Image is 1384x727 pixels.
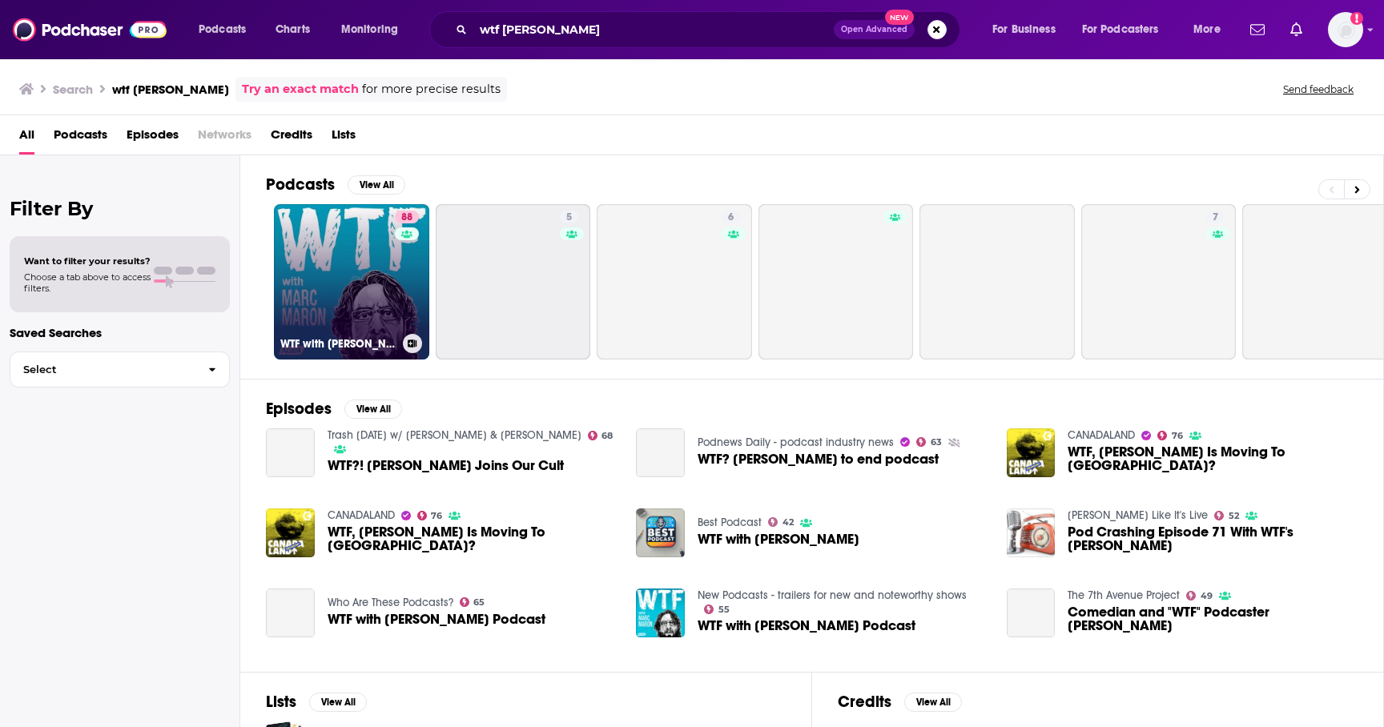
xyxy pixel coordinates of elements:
[328,596,453,609] a: Who Are These Podcasts?
[838,692,962,712] a: CreditsView All
[431,512,442,520] span: 76
[1068,605,1358,633] a: Comedian and "WTF" Podcaster Marc Maron
[401,210,412,226] span: 88
[199,18,246,41] span: Podcasts
[266,399,402,419] a: EpisodesView All
[266,175,335,195] h2: Podcasts
[1157,431,1183,440] a: 76
[24,271,151,294] span: Choose a tab above to access filters.
[1068,605,1358,633] span: Comedian and "WTF" Podcaster [PERSON_NAME]
[328,459,564,472] a: WTF?! Marc Maron Joins Our Cult
[1007,428,1056,477] a: WTF, Marc Maron Is Moving To Canada?
[344,400,402,419] button: View All
[242,80,359,98] a: Try an exact match
[112,82,229,97] h3: wtf [PERSON_NAME]
[328,428,581,442] a: Trash Tuesday w/ Esther Povitsky & Khalyla Kuhn
[636,428,685,477] a: WTF? Marc Maron to end podcast
[1214,511,1239,520] a: 52
[13,14,167,45] img: Podchaser - Follow, Share and Rate Podcasts
[601,432,613,440] span: 68
[276,18,310,41] span: Charts
[560,211,578,223] a: 5
[1172,432,1183,440] span: 76
[841,26,907,34] span: Open Advanced
[1081,204,1237,359] a: 7
[698,516,762,529] a: Best Podcast
[266,428,315,477] a: WTF?! Marc Maron Joins Our Cult
[722,211,740,223] a: 6
[1206,211,1225,223] a: 7
[718,606,730,613] span: 55
[127,122,179,155] a: Episodes
[266,692,296,712] h2: Lists
[266,175,405,195] a: PodcastsView All
[1244,16,1271,43] a: Show notifications dropdown
[1229,512,1239,520] span: 52
[53,82,93,97] h3: Search
[266,508,315,557] img: WTF, Marc Maron Is Moving To Canada?
[330,17,419,42] button: open menu
[274,204,429,359] a: 88WTF with [PERSON_NAME] Podcast
[1350,12,1363,25] svg: Add a profile image
[1082,18,1159,41] span: For Podcasters
[10,325,230,340] p: Saved Searches
[266,399,332,419] h2: Episodes
[1284,16,1309,43] a: Show notifications dropdown
[266,692,367,712] a: ListsView All
[566,210,572,226] span: 5
[328,613,545,626] a: WTF with Marc Maron Podcast
[271,122,312,155] a: Credits
[10,351,230,388] button: Select
[885,10,914,25] span: New
[597,204,752,359] a: 6
[328,508,395,522] a: CANADALAND
[1328,12,1363,47] span: Logged in as rowan.sullivan
[473,17,834,42] input: Search podcasts, credits, & more...
[1328,12,1363,47] img: User Profile
[1068,525,1358,552] span: Pod Crashing Episode 71 With WTF's [PERSON_NAME]
[992,18,1056,41] span: For Business
[636,508,685,557] a: WTF with Marc Maron
[1201,592,1213,600] span: 49
[54,122,107,155] span: Podcasts
[768,517,794,527] a: 42
[328,525,618,552] span: WTF, [PERSON_NAME] Is Moving To [GEOGRAPHIC_DATA]?
[10,197,230,220] h2: Filter By
[362,80,501,98] span: for more precise results
[783,519,794,526] span: 42
[904,693,962,712] button: View All
[19,122,34,155] a: All
[698,532,859,546] span: WTF with [PERSON_NAME]
[834,20,915,39] button: Open AdvancedNew
[1193,18,1221,41] span: More
[332,122,356,155] a: Lists
[1068,508,1208,522] a: Arroe Collins Like It's Live
[1068,525,1358,552] a: Pod Crashing Episode 71 With WTF's Marc Maron
[698,619,915,633] a: WTF with Marc Maron Podcast
[328,459,564,472] span: WTF?! [PERSON_NAME] Joins Our Cult
[328,613,545,626] span: WTF with [PERSON_NAME] Podcast
[341,18,398,41] span: Monitoring
[1007,508,1056,557] img: Pod Crashing Episode 71 With WTF's Marc Maron
[636,588,685,637] a: WTF with Marc Maron Podcast
[698,452,939,466] span: WTF? [PERSON_NAME] to end podcast
[473,599,485,606] span: 65
[24,255,151,267] span: Want to filter your results?
[198,122,251,155] span: Networks
[728,210,734,226] span: 6
[698,452,939,466] a: WTF? Marc Maron to end podcast
[309,693,367,712] button: View All
[698,436,894,449] a: Podnews Daily - podcast industry news
[931,439,942,446] span: 63
[328,525,618,552] a: WTF, Marc Maron Is Moving To Canada?
[280,337,396,351] h3: WTF with [PERSON_NAME] Podcast
[460,597,485,607] a: 65
[1068,445,1358,472] span: WTF, [PERSON_NAME] Is Moving To [GEOGRAPHIC_DATA]?
[348,175,405,195] button: View All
